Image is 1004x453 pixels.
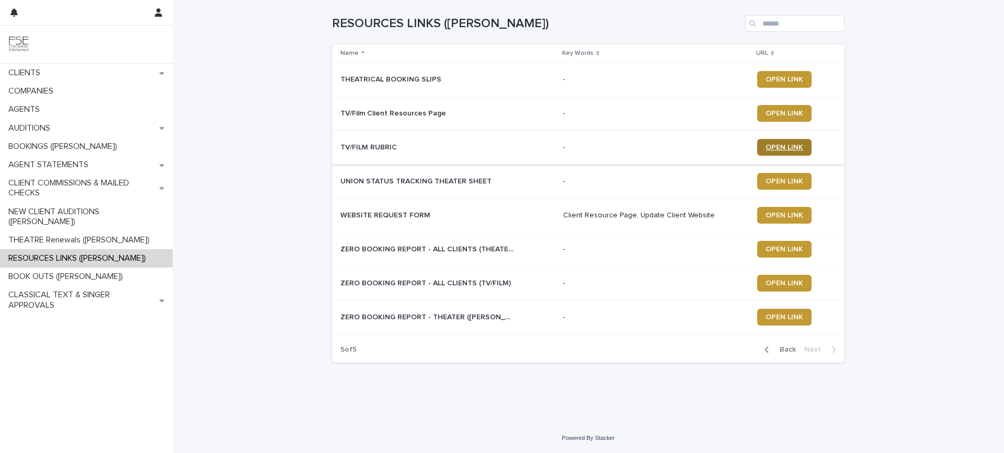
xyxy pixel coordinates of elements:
[757,173,812,190] a: OPEN LINK
[757,309,812,326] a: OPEN LINK
[800,345,845,354] button: Next
[4,142,125,152] p: BOOKINGS ([PERSON_NAME])
[766,212,803,219] span: OPEN LINK
[756,345,800,354] button: Back
[332,337,365,363] p: 5 of 5
[332,233,845,266] tr: ZERO BOOKING REPORT - ALL CLIENTS (THEATER)ZERO BOOKING REPORT - ALL CLIENTS (THEATER) -OPEN LINK
[804,346,827,353] span: Next
[4,104,48,114] p: AGENTS
[332,165,845,199] tr: UNION STATUS TRACKING THEATER SHEETUNION STATUS TRACKING THEATER SHEET -OPEN LINK
[757,105,812,122] a: OPEN LINK
[332,266,845,300] tr: ZERO BOOKING REPORT - ALL CLIENTS (TV/FILM)ZERO BOOKING REPORT - ALL CLIENTS (TV/FILM) -OPEN LINK
[340,73,443,84] p: THEATRICAL BOOKING SLIPS
[563,313,749,322] p: -
[757,139,812,156] a: OPEN LINK
[340,141,399,152] p: TV/FILM RUBRIC
[745,15,845,32] input: Search
[332,63,845,97] tr: THEATRICAL BOOKING SLIPSTHEATRICAL BOOKING SLIPS -OPEN LINK
[4,290,159,310] p: CLASSICAL TEXT & SINGER APPROVALS
[340,277,513,288] p: ZERO BOOKING REPORT - ALL CLIENTS (TV/FILM)
[340,48,359,59] p: Name
[4,123,59,133] p: AUDITIONS
[766,280,803,287] span: OPEN LINK
[563,143,749,152] p: -
[563,75,749,84] p: -
[340,107,448,118] p: TV/Film Client Resources Page
[340,311,517,322] p: ZERO BOOKING REPORT - THEATER ([PERSON_NAME])
[766,110,803,117] span: OPEN LINK
[8,34,29,55] img: 9JgRvJ3ETPGCJDhvPVA5
[4,68,49,78] p: CLIENTS
[562,435,614,441] a: Powered By Stacker
[4,86,62,96] p: COMPANIES
[563,177,749,186] p: -
[332,199,845,233] tr: WEBSITE REQUEST FORMWEBSITE REQUEST FORM Client Resource Page, Update Client WebsiteOPEN LINK
[766,178,803,185] span: OPEN LINK
[332,131,845,165] tr: TV/FILM RUBRICTV/FILM RUBRIC -OPEN LINK
[340,175,494,186] p: UNION STATUS TRACKING THEATER SHEET
[340,209,432,220] p: WEBSITE REQUEST FORM
[563,211,749,220] p: Client Resource Page, Update Client Website
[757,71,812,88] a: OPEN LINK
[340,243,517,254] p: ZERO BOOKING REPORT - ALL CLIENTS (THEATER)
[563,109,749,118] p: -
[766,246,803,253] span: OPEN LINK
[756,48,768,59] p: URL
[766,313,803,321] span: OPEN LINK
[766,76,803,83] span: OPEN LINK
[563,279,749,288] p: -
[563,245,749,254] p: -
[4,235,158,245] p: THEATRE Renewals ([PERSON_NAME])
[332,97,845,131] tr: TV/Film Client Resources PageTV/Film Client Resources Page -OPEN LINK
[773,346,796,353] span: Back
[757,275,812,292] a: OPEN LINK
[332,16,741,31] h1: RESOURCES LINKS ([PERSON_NAME])
[766,144,803,151] span: OPEN LINK
[757,207,812,224] a: OPEN LINK
[4,160,97,170] p: AGENT STATEMENTS
[4,178,159,198] p: CLIENT COMMISSIONS & MAILED CHECKS
[757,241,812,258] a: OPEN LINK
[562,48,594,59] p: Key Words
[4,272,131,282] p: BOOK OUTS ([PERSON_NAME])
[4,207,173,227] p: NEW CLIENT AUDITIONS ([PERSON_NAME])
[332,300,845,334] tr: ZERO BOOKING REPORT - THEATER ([PERSON_NAME])ZERO BOOKING REPORT - THEATER ([PERSON_NAME]) -OPEN ...
[4,253,154,263] p: RESOURCES LINKS ([PERSON_NAME])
